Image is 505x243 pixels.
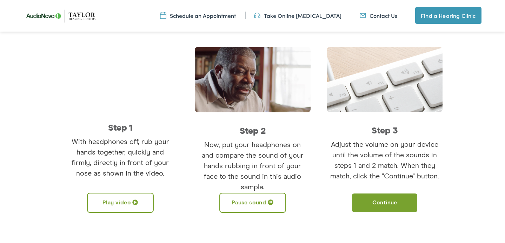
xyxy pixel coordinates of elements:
img: step3.png [327,47,443,112]
img: step2.png [195,47,311,112]
img: utility icon [254,12,260,19]
a: Contact Us [360,12,397,19]
p: With headphones off, rub your hands together, quickly and firmly, directly in front of your nose ... [62,137,178,179]
p: Now, put your headphones on and compare the sound of your hands rubbing in front of your face to ... [195,140,311,192]
a: Take Online [MEDICAL_DATA] [254,12,341,19]
h6: Step 3 [327,126,443,135]
a: Find a Hearing Clinic [415,7,481,24]
img: utility icon [160,12,166,19]
p: Adjust the volume on your device until the volume of the sounds in steps 1 and 2 match. When they... [327,139,443,182]
iframe: Calibrating Sound for Hearing Test [62,47,178,112]
button: Continue [351,193,418,213]
h6: Step 1 [62,124,178,132]
h6: Step 2 [195,127,311,136]
a: Schedule an Appointment [160,12,236,19]
button: Play video [87,193,154,213]
img: utility icon [360,12,366,19]
button: Pause sound [219,193,286,213]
